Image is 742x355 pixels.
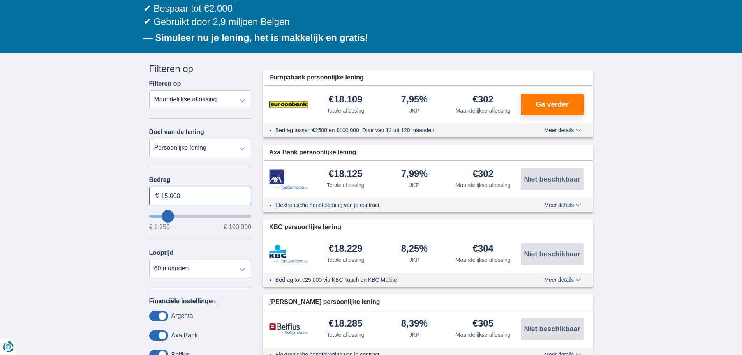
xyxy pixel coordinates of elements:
[224,224,251,230] span: € 100.000
[269,323,308,334] img: product.pl.alt Belfius
[171,313,193,320] label: Argenta
[409,181,419,189] div: JKP
[269,169,308,190] img: product.pl.alt Axa Bank
[329,319,363,329] div: €18.285
[524,251,580,258] span: Niet beschikbaar
[143,32,368,43] b: — Simuleer nu je lening, het is makkelijk en gratis!
[473,319,493,329] div: €305
[329,95,363,105] div: €18.109
[269,223,341,232] span: KBC persoonlijke lening
[149,177,252,184] label: Bedrag
[456,107,511,115] div: Maandelijkse aflossing
[329,169,363,180] div: €18.125
[155,191,159,200] span: €
[149,224,170,230] span: € 1.250
[409,331,419,339] div: JKP
[327,107,365,115] div: Totale aflossing
[409,107,419,115] div: JKP
[538,202,587,208] button: Meer details
[269,245,308,263] img: product.pl.alt KBC
[275,276,516,284] li: Bedrag tot €25.000 via KBC Touch en KBC Mobile
[327,256,365,264] div: Totale aflossing
[269,148,356,157] span: Axa Bank persoonlijke lening
[269,73,364,82] span: Europabank persoonlijke lening
[269,298,380,307] span: [PERSON_NAME] persoonlijke lening
[456,331,511,339] div: Maandelijkse aflossing
[401,319,428,329] div: 8,39%
[329,244,363,254] div: €18.229
[536,101,568,108] span: Ga verder
[275,126,516,134] li: Bedrag tussen €2500 en €100.000; Duur van 12 tot 120 maanden
[538,277,587,283] button: Meer details
[456,181,511,189] div: Maandelijkse aflossing
[521,168,584,190] button: Niet beschikbaar
[538,127,587,133] button: Meer details
[409,256,419,264] div: JKP
[149,298,216,305] label: Financiële instellingen
[149,80,181,87] label: Filteren op
[401,169,428,180] div: 7,99%
[327,181,365,189] div: Totale aflossing
[473,169,493,180] div: €302
[269,95,308,114] img: product.pl.alt Europabank
[275,201,516,209] li: Elektronische handtekening van je contract
[521,318,584,340] button: Niet beschikbaar
[544,202,581,208] span: Meer details
[401,244,428,254] div: 8,25%
[171,332,198,339] label: Axa Bank
[524,325,580,332] span: Niet beschikbaar
[521,243,584,265] button: Niet beschikbaar
[327,331,365,339] div: Totale aflossing
[524,176,580,183] span: Niet beschikbaar
[401,95,428,105] div: 7,95%
[473,244,493,254] div: €304
[544,277,581,283] span: Meer details
[149,62,252,76] div: Filteren op
[149,129,204,136] label: Doel van de lening
[544,127,581,133] span: Meer details
[149,215,252,218] input: wantToBorrow
[456,256,511,264] div: Maandelijkse aflossing
[521,94,584,115] button: Ga verder
[149,249,174,256] label: Looptijd
[473,95,493,105] div: €302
